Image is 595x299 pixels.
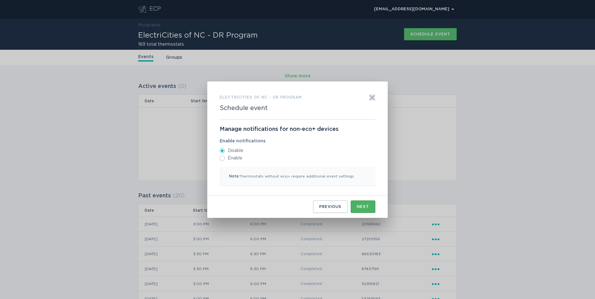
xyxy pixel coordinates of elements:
[220,167,375,186] p: Thermostats without eco+ require additional event settings.
[220,94,302,101] h3: ElectriCities of NC - DR Program
[313,200,348,213] button: Previous
[220,126,375,133] p: Manage notifications for non-eco+ devices
[229,174,240,178] span: Note:
[220,148,375,153] label: Disable
[220,104,268,112] h2: Schedule event
[351,200,375,213] button: Next
[319,205,341,209] div: Previous
[220,148,225,153] input: Disable
[220,156,375,161] label: Enable
[207,81,388,218] div: Form to create an event
[220,139,375,143] label: Enable notifications
[369,94,375,101] button: Exit
[357,205,369,209] div: Next
[220,156,225,161] input: Enable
